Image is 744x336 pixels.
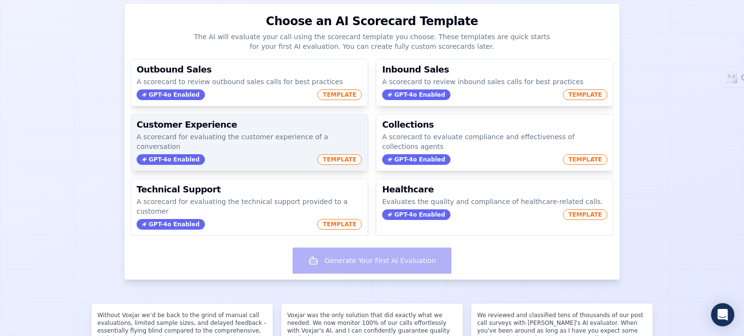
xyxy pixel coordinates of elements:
[382,209,450,220] span: GPT-4o Enabled
[382,132,607,151] p: A scorecard to evaluate compliance and effectiveness of collections agents
[137,154,205,165] span: GPT-4o Enabled
[191,32,554,51] p: The AI will evaluate your call using the scorecard template you choose. These templates are quick...
[137,185,362,194] h3: Technical Support
[382,185,607,194] h3: Healthcare
[563,154,607,165] span: TEMPLATE
[137,65,362,74] h3: Outbound Sales
[382,65,607,74] h3: Inbound Sales
[382,197,607,206] p: Evaluates the quality and compliance of healthcare-related calls.
[137,89,205,100] span: GPT-4o Enabled
[137,120,362,129] h3: Customer Experience
[563,209,607,220] span: TEMPLATE
[137,197,362,216] p: A scorecard for evaluating the technical support provided to a customer
[382,154,450,165] span: GPT-4o Enabled
[317,219,362,230] span: TEMPLATE
[317,89,362,100] span: TEMPLATE
[137,77,362,87] p: A scorecard to review outbound sales calls for best practices
[382,89,450,100] span: GPT-4o Enabled
[317,154,362,165] span: TEMPLATE
[137,219,205,230] span: GPT-4o Enabled
[563,89,607,100] span: TEMPLATE
[266,14,478,29] h1: Choose an AI Scorecard Template
[711,303,734,326] div: Open Intercom Messenger
[137,132,362,151] p: A scorecard for evaluating the customer experience of a conversation
[382,120,607,129] h3: Collections
[382,77,607,87] p: A scorecard to review inbound sales calls for best practices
